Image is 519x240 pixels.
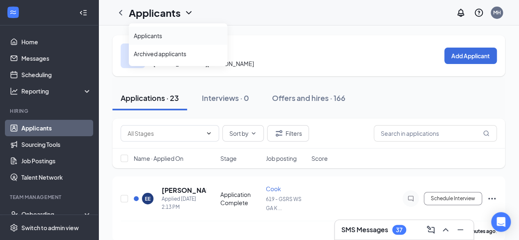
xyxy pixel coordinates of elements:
h3: SMS Messages [341,225,388,234]
div: Interviews · 0 [202,93,249,103]
svg: MagnifyingGlass [483,130,489,137]
a: Sourcing Tools [21,136,91,153]
svg: Collapse [79,9,87,17]
svg: ChevronDown [184,8,194,18]
span: Score [311,154,328,162]
div: Applied [DATE] 2:13 PM [162,195,206,211]
svg: QuestionInfo [474,8,484,18]
div: 37 [396,226,402,233]
div: Switch to admin view [21,224,79,232]
input: All Stages [128,129,202,138]
div: Applications · 23 [121,93,179,103]
svg: Analysis [10,87,18,95]
span: 619 - GSRS WS GA K ... [266,196,302,211]
svg: ChevronDown [250,130,257,137]
a: Applicants [21,120,91,136]
input: Search in applications [374,125,497,142]
a: Applicants [134,32,222,40]
span: Cook [266,185,281,192]
svg: ChevronDown [206,130,212,137]
div: Offers and hires · 166 [272,93,345,103]
a: Job Postings [21,153,91,169]
div: Team Management [10,194,90,201]
div: Open Intercom Messenger [491,212,511,232]
div: Application Complete [220,190,261,207]
a: Archived applicants [134,50,222,58]
svg: ComposeMessage [426,225,436,235]
svg: Ellipses [487,194,497,203]
button: Minimize [454,223,467,236]
svg: Minimize [455,225,465,235]
span: Name · Applied On [134,154,183,162]
button: Filter Filters [267,125,309,142]
button: Schedule Interview [424,192,482,205]
button: ComposeMessage [424,223,437,236]
svg: ChevronLeft [116,8,126,18]
a: Talent Network [21,169,91,185]
span: Job posting [266,154,297,162]
a: Home [21,34,91,50]
svg: Notifications [456,8,466,18]
svg: UserCheck [10,210,18,218]
div: EE [145,195,151,202]
button: ChevronUp [439,223,452,236]
b: 2 minutes ago [463,228,496,234]
span: Sort by [229,130,249,136]
div: Reporting [21,87,92,95]
svg: WorkstreamLogo [9,8,17,16]
svg: Filter [274,128,284,138]
h1: Applicants [129,6,181,20]
button: Sort byChevronDown [222,125,264,142]
svg: ChatInactive [406,195,416,202]
div: Hiring [10,107,90,114]
a: Scheduling [21,66,91,83]
svg: ChevronUp [441,225,450,235]
a: Messages [21,50,91,66]
h5: [PERSON_NAME] [162,186,206,195]
div: MH [493,9,501,16]
button: Add Applicant [444,48,497,64]
svg: Settings [10,224,18,232]
span: Stage [220,154,237,162]
div: Onboarding [21,210,85,218]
